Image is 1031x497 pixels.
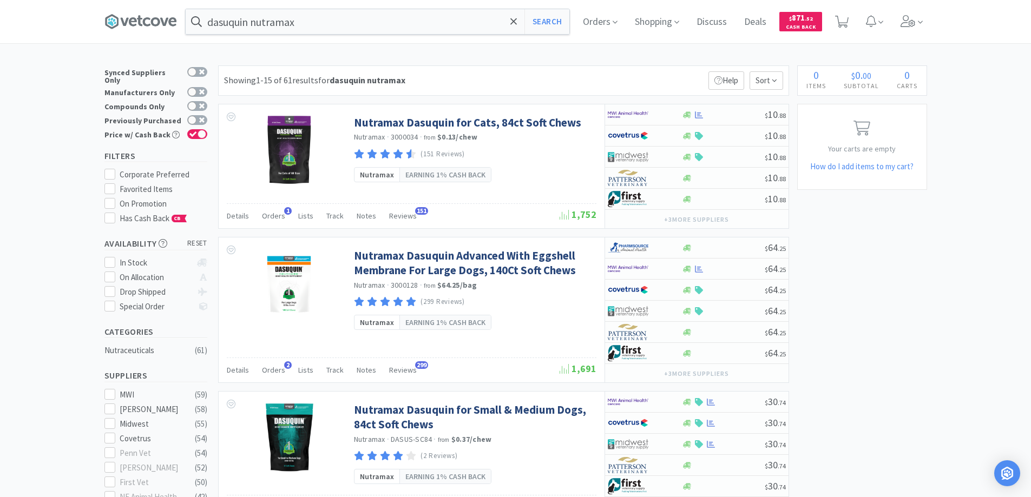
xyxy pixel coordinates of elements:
span: Nutramax [360,471,394,482]
div: Corporate Preferred [120,168,207,181]
span: . 74 [778,462,786,470]
span: 64 [765,347,786,359]
span: $ [765,308,768,316]
span: $ [765,111,768,120]
span: $ [765,329,768,337]
span: · [387,132,389,142]
span: · [420,280,422,290]
a: NutramaxEarning 1% Cash Back [354,469,491,484]
span: Sort [750,71,783,90]
span: $ [765,483,768,491]
h5: Availability [104,237,207,250]
span: Notes [357,211,376,221]
span: . 25 [778,329,786,337]
a: NutramaxEarning 1% Cash Back [354,167,491,182]
strong: dasuquin nutramax [330,75,405,85]
span: · [434,434,436,444]
div: Price w/ Cash Back [104,129,182,138]
img: 77fca1acd8b6420a9015268ca798ef17_1.png [608,282,648,298]
span: 10 [765,171,786,184]
a: Nutramax [354,434,385,444]
span: Earning 1% Cash Back [405,316,485,328]
span: . 25 [778,244,786,253]
a: NutramaxEarning 1% Cash Back [354,315,491,330]
div: On Allocation [120,271,192,284]
img: 77fca1acd8b6420a9015268ca798ef17_1.png [608,128,648,144]
span: Earning 1% Cash Back [405,471,485,482]
span: 64 [765,262,786,275]
span: 1 [284,207,292,215]
span: 30 [765,480,786,492]
button: Search [524,9,569,34]
img: f5e969b455434c6296c6d81ef179fa71_3.png [608,324,648,340]
span: $ [765,154,768,162]
img: 4dd14cff54a648ac9e977f0c5da9bc2e_5.png [608,149,648,165]
span: $ [765,350,768,358]
a: Discuss [692,17,731,27]
span: · [387,434,389,444]
span: $ [789,15,792,22]
div: ( 58 ) [195,403,207,416]
div: ( 55 ) [195,418,207,430]
p: Help [708,71,744,90]
span: · [387,280,389,290]
span: $ [765,132,768,141]
span: CB [172,215,183,222]
h5: How do I add items to my cart? [798,160,927,173]
span: DASUS-SC84 [391,434,432,444]
span: $ [765,196,768,204]
span: $ [765,399,768,407]
a: Nutramax [354,280,385,290]
a: Nutramax Dasuquin Advanced With Eggshell Membrane For Large Dogs, 140Ct Soft Chews [354,248,594,278]
span: 0 [813,68,819,82]
div: Nutraceuticals [104,344,192,357]
img: d9bbc93d84484d918b53bdfc70d8f2e8_406170.png [254,402,324,473]
strong: $0.13 / chew [437,132,478,142]
img: 67d67680309e4a0bb49a5ff0391dcc42_6.png [608,191,648,207]
span: . 25 [778,266,786,274]
span: 10 [765,108,786,121]
span: 30 [765,459,786,471]
div: MWI [120,388,187,401]
span: · [420,132,422,142]
button: +3more suppliers [659,366,734,381]
span: 64 [765,241,786,254]
span: 64 [765,304,786,317]
span: $ [765,420,768,428]
h4: Subtotal [835,81,888,91]
div: Penn Vet [120,447,187,460]
div: Midwest [120,418,187,430]
span: Track [326,365,344,375]
span: . 25 [778,308,786,316]
span: Reviews [389,365,417,375]
strong: $0.37 / chew [451,434,492,444]
p: (299 Reviews) [421,296,465,308]
img: f5e969b455434c6296c6d81ef179fa71_3.png [608,170,648,186]
span: . 52 [805,15,813,22]
span: $ [765,287,768,295]
span: Reviews [389,211,417,221]
strong: $64.25 / bag [437,280,477,290]
div: Special Order [120,300,192,313]
img: 67d67680309e4a0bb49a5ff0391dcc42_6.png [608,345,648,361]
span: . 74 [778,420,786,428]
a: Nutramax [354,132,385,142]
span: 00 [863,70,871,81]
a: $871.52Cash Back [779,7,822,36]
span: . 88 [778,154,786,162]
span: . 25 [778,350,786,358]
div: ( 50 ) [195,476,207,489]
a: Nutramax Dasuquin for Cats, 84ct Soft Chews [354,115,581,130]
div: ( 59 ) [195,388,207,401]
img: 83d30a12fa3c4b72bd42353e6320e62c_571822.png [254,248,324,319]
span: from [424,134,436,141]
div: Synced Suppliers Only [104,67,182,84]
div: ( 54 ) [195,447,207,460]
div: First Vet [120,476,187,489]
span: 10 [765,129,786,142]
span: from [424,282,436,289]
span: reset [187,238,207,249]
span: . 74 [778,441,786,449]
span: 871 [789,12,813,23]
span: Nutramax [360,316,394,328]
